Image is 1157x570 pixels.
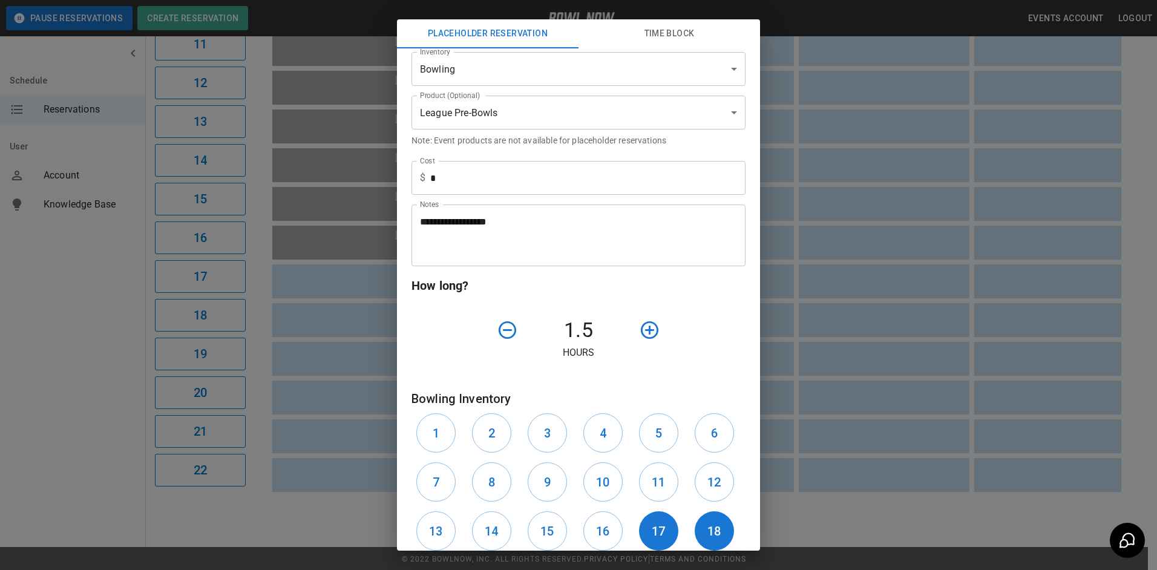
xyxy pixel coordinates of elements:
h6: 2 [488,424,495,443]
h6: 5 [655,424,662,443]
h6: 17 [652,522,665,541]
button: Time Block [578,19,760,48]
h6: 12 [707,473,721,492]
h6: 3 [544,424,551,443]
button: 15 [528,511,567,551]
h6: 15 [540,522,554,541]
div: League Pre-Bowls [411,96,746,129]
h6: 11 [652,473,665,492]
h6: 13 [429,522,442,541]
div: Bowling [411,52,746,86]
button: 14 [472,511,511,551]
h6: 14 [485,522,498,541]
p: Note: Event products are not available for placeholder reservations [411,134,746,146]
h6: 10 [596,473,609,492]
button: 1 [416,413,456,453]
button: 2 [472,413,511,453]
button: 16 [583,511,623,551]
button: 18 [695,511,734,551]
h6: Bowling Inventory [411,389,746,408]
button: 6 [695,413,734,453]
button: 8 [472,462,511,502]
button: 17 [639,511,678,551]
h6: How long? [411,276,746,295]
h6: 9 [544,473,551,492]
h6: 1 [433,424,439,443]
h4: 1.5 [523,318,634,343]
h6: 18 [707,522,721,541]
button: 4 [583,413,623,453]
button: 11 [639,462,678,502]
button: 12 [695,462,734,502]
h6: 16 [596,522,609,541]
button: 7 [416,462,456,502]
p: Hours [411,346,746,360]
h6: 8 [488,473,495,492]
button: 3 [528,413,567,453]
p: $ [420,171,425,185]
button: 10 [583,462,623,502]
button: 13 [416,511,456,551]
button: Placeholder Reservation [397,19,578,48]
button: 5 [639,413,678,453]
h6: 6 [711,424,718,443]
h6: 7 [433,473,439,492]
h6: 4 [600,424,606,443]
button: 9 [528,462,567,502]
